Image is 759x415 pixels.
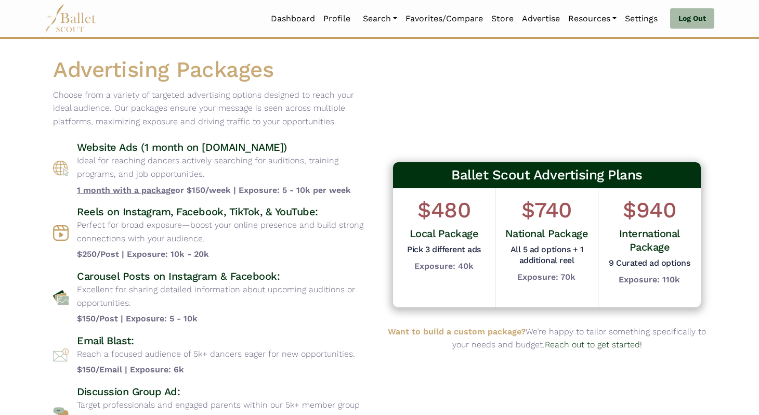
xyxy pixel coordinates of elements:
[619,275,680,284] b: Exposure: 110k
[503,227,590,240] h4: National Package
[77,154,371,180] p: Ideal for reaching dancers actively searching for auditions, training programs, and job opportuni...
[77,205,371,218] h4: Reels on Instagram, Facebook, TikTok, & YouTube:
[53,88,371,128] p: Choose from a variety of targeted advertising options designed to reach your ideal audience. Our ...
[518,8,564,30] a: Advertise
[393,162,701,188] h3: Ballet Scout Advertising Plans
[77,283,371,309] p: Excellent for sharing detailed information about upcoming auditions or opportunities.
[503,244,590,266] h5: All 5 ad options + 1 additional reel
[407,244,480,255] h5: Pick 3 different ads
[606,196,693,225] h1: $940
[77,347,355,361] p: Reach a focused audience of 5k+ dancers eager for new opportunities.
[407,227,480,240] h4: Local Package
[388,325,706,352] p: We’re happy to tailor something specifically to your needs and budget.
[545,340,642,349] a: Reach out to get started!
[77,385,371,398] h4: Discussion Group Ad:
[401,8,487,30] a: Favorites/Compare
[77,269,371,283] h4: Carousel Posts on Instagram & Facebook:
[77,184,371,197] b: or $150/week | Exposure: 5 - 10k per week
[267,8,319,30] a: Dashboard
[388,327,526,336] b: Want to build a custom package?
[77,248,371,261] b: $250/Post | Exposure: 10k - 20k
[77,140,371,154] h4: Website Ads (1 month on [DOMAIN_NAME])
[53,56,371,84] h1: Advertising Packages
[407,196,480,225] h1: $480
[487,8,518,30] a: Store
[503,196,590,225] h1: $740
[606,258,693,269] h5: 9 Curated ad options
[77,185,175,195] span: 1 month with a package
[414,261,474,271] b: Exposure: 40k
[77,218,371,245] p: Perfect for broad exposure—boost your online presence and build strong connections with your audi...
[77,334,355,347] h4: Email Blast:
[670,8,714,29] a: Log Out
[517,272,575,282] b: Exposure: 70k
[621,8,662,30] a: Settings
[606,227,693,254] h4: International Package
[564,8,621,30] a: Resources
[77,312,371,326] b: $150/Post | Exposure: 5 - 10k
[359,8,401,30] a: Search
[319,8,355,30] a: Profile
[77,363,355,377] b: $150/Email | Exposure: 6k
